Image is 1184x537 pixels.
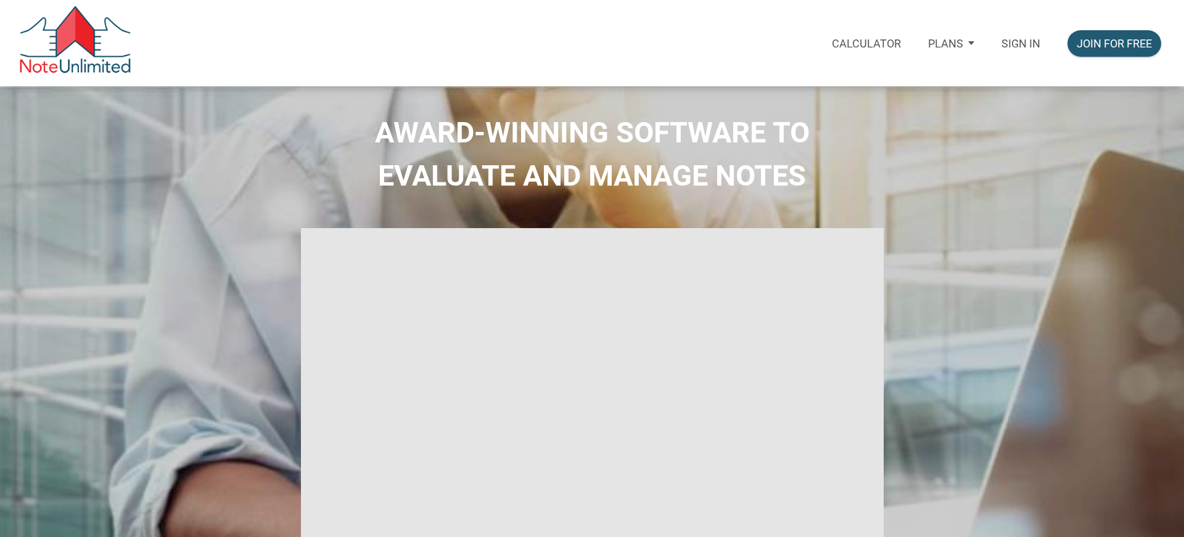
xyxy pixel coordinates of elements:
[1001,37,1040,50] p: Sign in
[928,37,963,50] p: Plans
[1077,35,1152,52] div: Join for free
[915,21,988,65] button: Plans
[1067,30,1161,57] button: Join for free
[1054,21,1175,66] a: Join for free
[988,21,1054,66] a: Sign in
[915,21,988,66] a: Plans
[9,111,1175,197] h2: AWARD-WINNING SOFTWARE TO EVALUATE AND MANAGE NOTES
[818,21,915,66] a: Calculator
[832,37,901,50] p: Calculator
